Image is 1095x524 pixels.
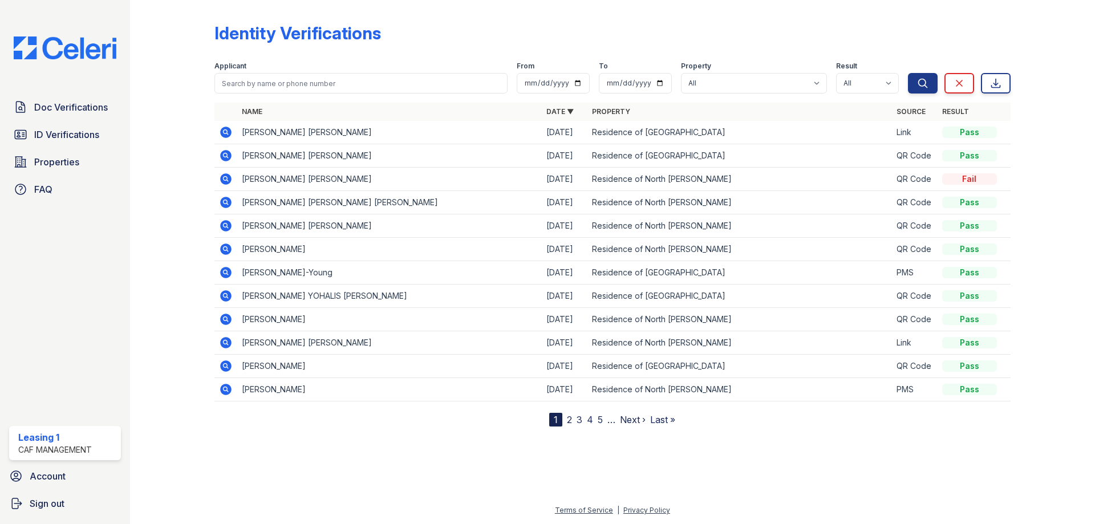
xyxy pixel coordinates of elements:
span: … [607,413,615,426]
td: QR Code [892,308,938,331]
td: [DATE] [542,355,587,378]
div: Pass [942,150,997,161]
div: Leasing 1 [18,430,92,444]
td: [PERSON_NAME] [PERSON_NAME] [237,331,542,355]
td: Residence of [GEOGRAPHIC_DATA] [587,355,892,378]
td: [PERSON_NAME] YOHALIS [PERSON_NAME] [237,285,542,308]
a: Name [242,107,262,116]
td: [DATE] [542,285,587,308]
td: [DATE] [542,238,587,261]
td: [DATE] [542,331,587,355]
div: Pass [942,290,997,302]
span: Properties [34,155,79,169]
a: Property [592,107,630,116]
span: Doc Verifications [34,100,108,114]
a: Next › [620,414,646,425]
a: Privacy Policy [623,506,670,514]
a: Result [942,107,969,116]
td: Link [892,331,938,355]
a: ID Verifications [9,123,121,146]
div: Fail [942,173,997,185]
td: [DATE] [542,168,587,191]
td: [PERSON_NAME] [PERSON_NAME] [237,144,542,168]
label: Property [681,62,711,71]
td: Residence of North [PERSON_NAME] [587,214,892,238]
div: Pass [942,127,997,138]
div: Identity Verifications [214,23,381,43]
span: FAQ [34,182,52,196]
td: [DATE] [542,261,587,285]
td: [DATE] [542,308,587,331]
a: 3 [577,414,582,425]
td: Residence of North [PERSON_NAME] [587,308,892,331]
div: | [617,506,619,514]
a: FAQ [9,178,121,201]
td: [PERSON_NAME] [237,378,542,401]
a: Last » [650,414,675,425]
td: [PERSON_NAME] [237,308,542,331]
td: [PERSON_NAME] [237,238,542,261]
td: Link [892,121,938,144]
td: Residence of [GEOGRAPHIC_DATA] [587,121,892,144]
td: [PERSON_NAME] [PERSON_NAME] [237,168,542,191]
td: [PERSON_NAME] [PERSON_NAME] [237,214,542,238]
td: Residence of [GEOGRAPHIC_DATA] [587,261,892,285]
label: Result [836,62,857,71]
td: Residence of North [PERSON_NAME] [587,238,892,261]
a: Date ▼ [546,107,574,116]
td: [PERSON_NAME]-Young [237,261,542,285]
td: QR Code [892,168,938,191]
td: [DATE] [542,214,587,238]
td: [DATE] [542,144,587,168]
div: Pass [942,197,997,208]
td: QR Code [892,355,938,378]
a: Sign out [5,492,125,515]
td: Residence of North [PERSON_NAME] [587,378,892,401]
a: 5 [598,414,603,425]
td: [PERSON_NAME] [237,355,542,378]
td: Residence of North [PERSON_NAME] [587,331,892,355]
td: QR Code [892,191,938,214]
label: To [599,62,608,71]
td: QR Code [892,144,938,168]
a: 4 [587,414,593,425]
span: Account [30,469,66,483]
div: Pass [942,384,997,395]
td: [DATE] [542,191,587,214]
div: Pass [942,267,997,278]
td: [PERSON_NAME] [PERSON_NAME] [PERSON_NAME] [237,191,542,214]
label: Applicant [214,62,246,71]
img: CE_Logo_Blue-a8612792a0a2168367f1c8372b55b34899dd931a85d93a1a3d3e32e68fde9ad4.png [5,36,125,59]
td: [DATE] [542,378,587,401]
div: Pass [942,360,997,372]
td: QR Code [892,238,938,261]
td: PMS [892,261,938,285]
input: Search by name or phone number [214,73,508,94]
td: Residence of [GEOGRAPHIC_DATA] [587,285,892,308]
div: 1 [549,413,562,426]
td: Residence of North [PERSON_NAME] [587,168,892,191]
a: 2 [567,414,572,425]
span: ID Verifications [34,128,99,141]
div: CAF Management [18,444,92,456]
a: Doc Verifications [9,96,121,119]
label: From [517,62,534,71]
td: Residence of North [PERSON_NAME] [587,191,892,214]
a: Terms of Service [555,506,613,514]
td: Residence of [GEOGRAPHIC_DATA] [587,144,892,168]
div: Pass [942,220,997,231]
td: [PERSON_NAME] [PERSON_NAME] [237,121,542,144]
a: Source [897,107,926,116]
td: PMS [892,378,938,401]
td: [DATE] [542,121,587,144]
td: QR Code [892,214,938,238]
span: Sign out [30,497,64,510]
div: Pass [942,314,997,325]
div: Pass [942,337,997,348]
td: QR Code [892,285,938,308]
a: Account [5,465,125,488]
div: Pass [942,243,997,255]
a: Properties [9,151,121,173]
